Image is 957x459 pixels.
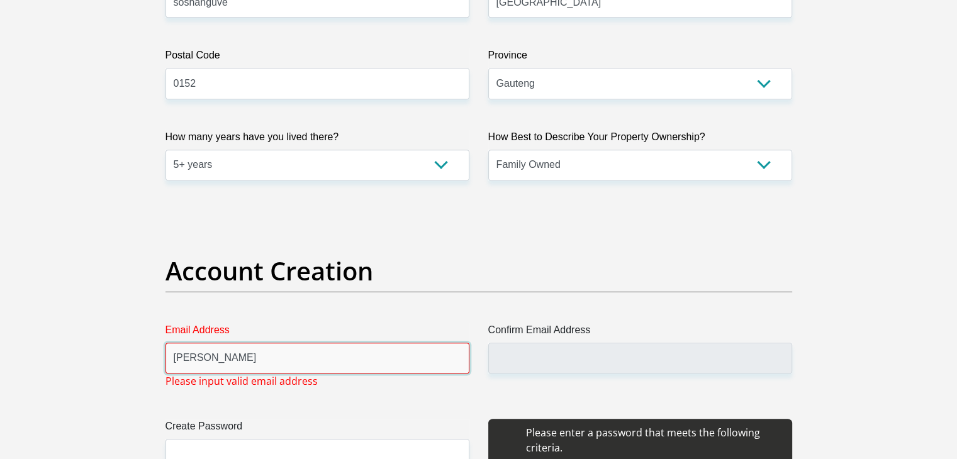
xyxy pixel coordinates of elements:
[488,323,792,343] label: Confirm Email Address
[526,425,780,455] li: Please enter a password that meets the following criteria.
[488,130,792,150] label: How Best to Describe Your Property Ownership?
[165,48,469,68] label: Postal Code
[165,323,469,343] label: Email Address
[165,419,469,439] label: Create Password
[165,150,469,180] select: Please select a value
[165,130,469,150] label: How many years have you lived there?
[488,343,792,373] input: Confirm Email Address
[488,48,792,68] label: Province
[165,343,469,373] input: Email Address
[488,150,792,180] select: Please select a value
[165,373,318,389] span: Please input valid email address
[165,256,792,286] h2: Account Creation
[165,68,469,99] input: Postal Code
[488,68,792,99] select: Please Select a Province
